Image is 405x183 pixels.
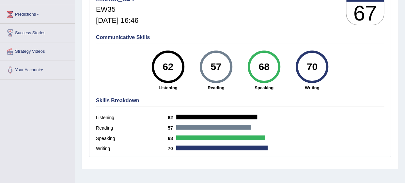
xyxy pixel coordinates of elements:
[168,115,176,120] b: 62
[168,125,176,131] b: 57
[96,35,384,40] h4: Communicative Skills
[0,61,75,77] a: Your Account
[96,17,138,24] h5: [DATE] 16:46
[96,135,168,142] label: Speaking
[300,53,324,80] div: 70
[96,98,384,104] h4: Skills Breakdown
[0,5,75,21] a: Predictions
[252,53,276,80] div: 68
[96,145,168,152] label: Writing
[147,85,189,91] strong: Listening
[0,24,75,40] a: Success Stories
[346,2,384,25] h3: 67
[168,136,176,141] b: 68
[168,146,176,151] b: 70
[156,53,180,80] div: 62
[291,85,333,91] strong: Writing
[195,85,237,91] strong: Reading
[96,6,138,13] h5: EW35
[96,114,168,121] label: Listening
[0,42,75,59] a: Strategy Videos
[243,85,285,91] strong: Speaking
[204,53,228,80] div: 57
[96,125,168,132] label: Reading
